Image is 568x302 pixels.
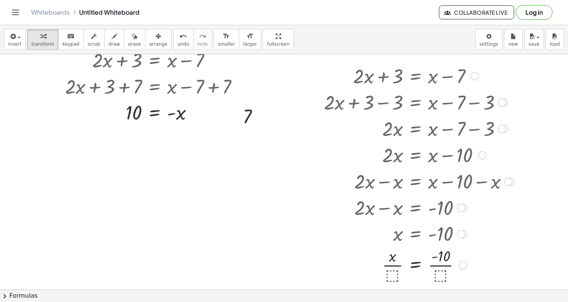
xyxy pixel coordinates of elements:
span: erase [128,41,141,47]
i: format_size [246,32,254,41]
span: load [550,41,560,47]
button: settings [475,29,502,50]
span: keypad [62,41,79,47]
button: new [504,29,523,50]
button: load [546,29,564,50]
span: new [508,41,518,47]
button: format_sizelarger [239,29,261,50]
i: redo [199,32,206,41]
span: save [528,41,539,47]
span: transform [31,41,54,47]
span: arrange [149,41,167,47]
i: undo [180,32,187,41]
span: insert [8,41,21,47]
button: fullscreen [262,29,293,50]
span: Collaborate Live [445,9,508,16]
button: format_sizesmaller [214,29,239,50]
a: Whiteboards [31,9,70,16]
button: transform [27,29,59,50]
span: undo [178,41,189,47]
i: keyboard [67,32,74,41]
button: erase [124,29,145,50]
button: Log in [516,5,552,20]
button: save [524,29,544,50]
span: larger [243,41,257,47]
button: undoundo [173,29,193,50]
span: scrub [88,41,100,47]
span: settings [480,41,498,47]
button: scrub [83,29,105,50]
span: draw [109,41,120,47]
span: smaller [218,41,235,47]
button: arrange [145,29,172,50]
button: redoredo [193,29,212,50]
button: insert [4,29,26,50]
button: keyboardkeypad [58,29,84,50]
i: format_size [223,32,230,41]
button: Toggle navigation [9,6,22,19]
span: fullscreen [267,41,289,47]
button: Collaborate Live [439,5,514,19]
span: redo [197,41,208,47]
button: draw [104,29,124,50]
